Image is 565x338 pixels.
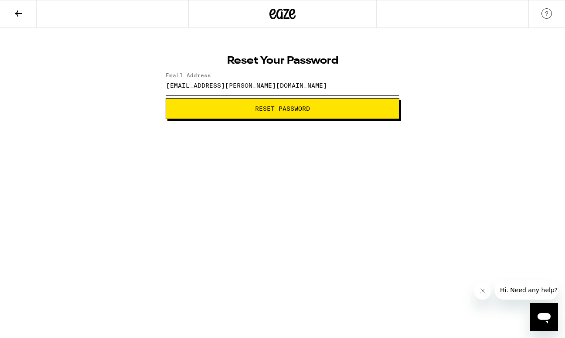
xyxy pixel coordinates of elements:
iframe: Button to launch messaging window [530,303,558,331]
input: Email Address [166,75,399,95]
button: Reset Password [166,98,399,119]
iframe: Close message [474,282,491,300]
label: Email Address [166,72,211,78]
iframe: Message from company [495,280,558,300]
h1: Reset Your Password [166,56,399,66]
span: Reset Password [255,106,310,112]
